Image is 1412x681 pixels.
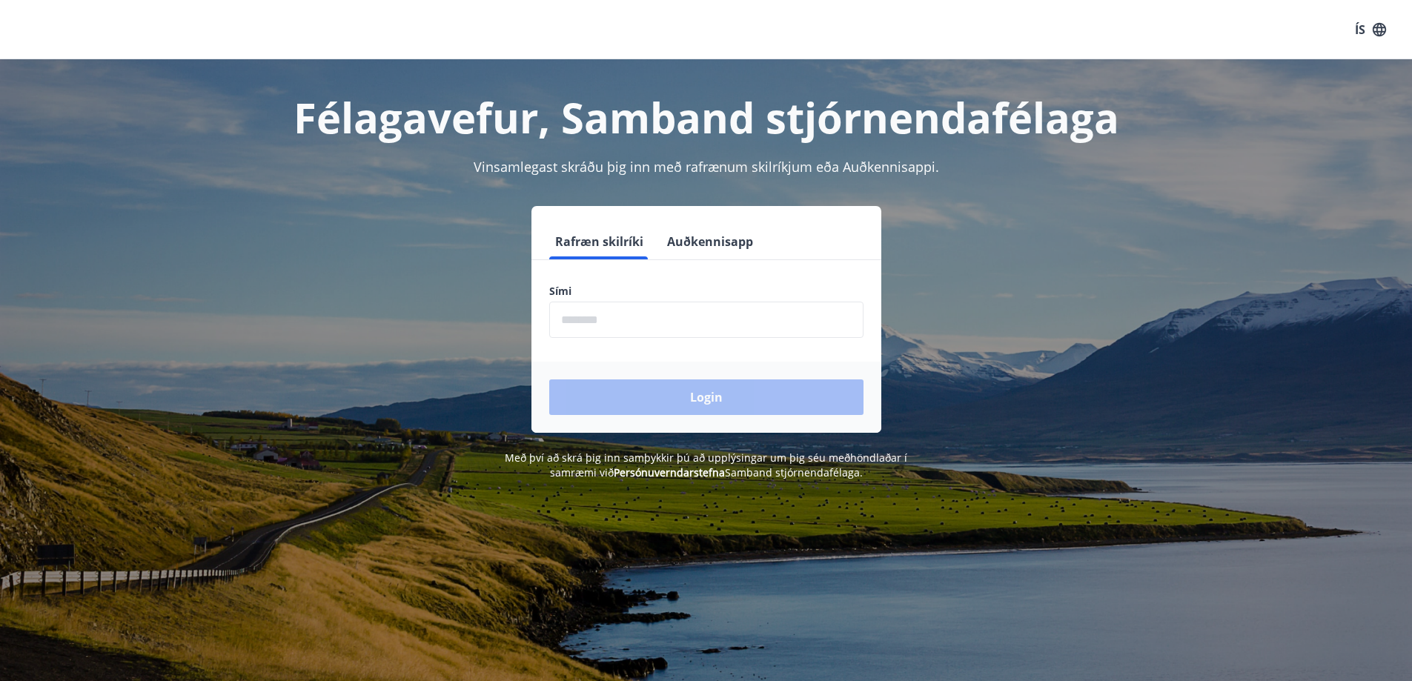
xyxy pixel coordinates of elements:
span: Með því að skrá þig inn samþykkir þú að upplýsingar um þig séu meðhöndlaðar í samræmi við Samband... [505,451,907,479]
button: Rafræn skilríki [549,224,649,259]
h1: Félagavefur, Samband stjórnendafélaga [190,89,1222,145]
a: Persónuverndarstefna [614,465,725,479]
label: Sími [549,284,864,299]
button: ÍS [1347,16,1394,43]
button: Auðkennisapp [661,224,759,259]
span: Vinsamlegast skráðu þig inn með rafrænum skilríkjum eða Auðkennisappi. [474,158,939,176]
